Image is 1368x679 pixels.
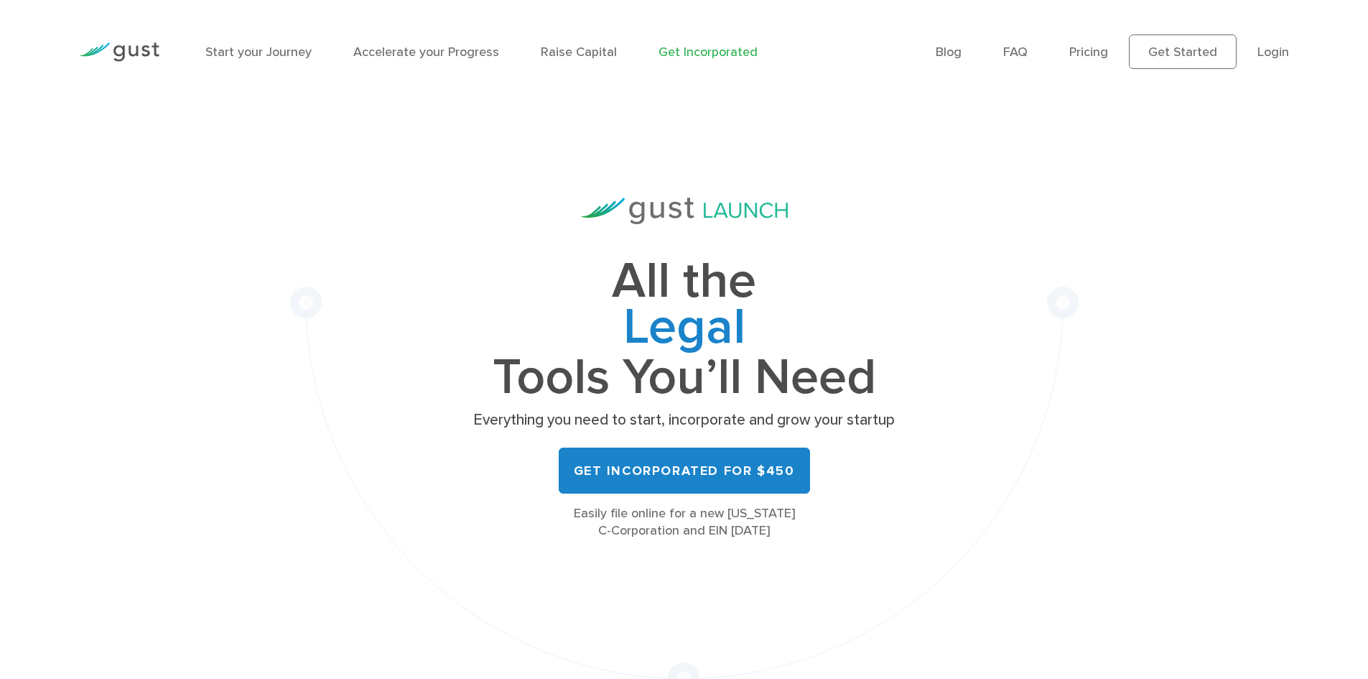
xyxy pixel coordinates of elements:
img: Gust Logo [79,42,159,62]
p: Everything you need to start, incorporate and grow your startup [469,410,900,430]
a: FAQ [1003,45,1028,60]
a: Get Started [1129,34,1237,69]
a: Start your Journey [205,45,312,60]
a: Get Incorporated for $450 [559,448,810,494]
a: Get Incorporated [659,45,758,60]
a: Blog [936,45,962,60]
a: Login [1257,45,1289,60]
img: Gust Launch Logo [581,198,788,224]
div: Easily file online for a new [US_STATE] C-Corporation and EIN [DATE] [469,505,900,540]
span: Cap Table [469,310,900,361]
a: Raise Capital [541,45,617,60]
a: Pricing [1069,45,1108,60]
a: Accelerate your Progress [353,45,499,60]
h1: All the Tools You’ll Need [469,259,900,400]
